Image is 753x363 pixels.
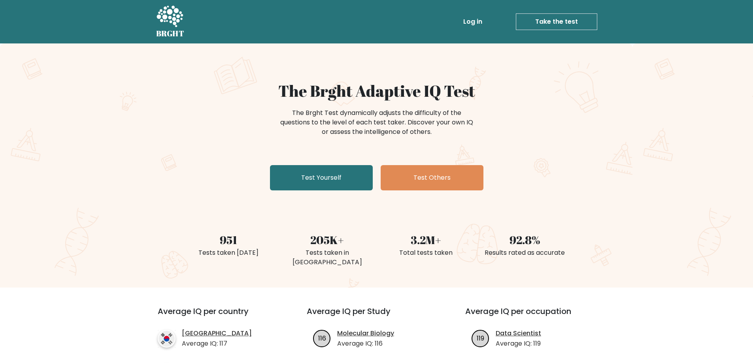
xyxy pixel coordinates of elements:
[156,29,185,38] h5: BRGHT
[496,329,541,338] a: Data Scientist
[381,231,471,248] div: 3.2M+
[480,248,570,258] div: Results rated as accurate
[477,333,484,342] text: 119
[182,329,252,338] a: [GEOGRAPHIC_DATA]
[496,339,541,348] p: Average IQ: 119
[184,248,273,258] div: Tests taken [DATE]
[158,330,176,348] img: country
[184,81,570,100] h1: The Brght Adaptive IQ Test
[318,333,326,342] text: 116
[381,248,471,258] div: Total tests taken
[480,231,570,248] div: 92.8%
[283,248,372,267] div: Tests taken in [GEOGRAPHIC_DATA]
[337,329,394,338] a: Molecular Biology
[516,13,597,30] a: Take the test
[381,165,483,190] a: Test Others
[283,231,372,248] div: 205K+
[156,3,185,40] a: BRGHT
[465,307,605,325] h3: Average IQ per occupation
[158,307,278,325] h3: Average IQ per country
[184,231,273,248] div: 951
[270,165,373,190] a: Test Yourself
[307,307,446,325] h3: Average IQ per Study
[337,339,394,348] p: Average IQ: 116
[278,108,476,137] div: The Brght Test dynamically adjusts the difficulty of the questions to the level of each test take...
[460,14,485,30] a: Log in
[182,339,252,348] p: Average IQ: 117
